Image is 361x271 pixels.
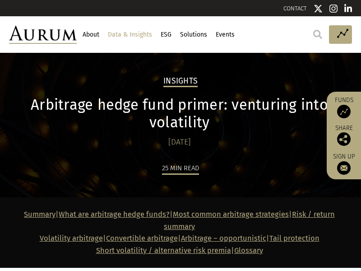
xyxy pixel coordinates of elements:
[162,163,199,175] div: 25 min read
[9,26,77,44] img: Aurum
[106,27,153,42] a: Data & Insights
[40,234,103,243] a: Volatility arbitrage
[163,76,198,87] h2: Insights
[331,153,356,175] a: Sign up
[331,96,356,118] a: Funds
[9,136,350,149] div: [DATE]
[344,4,352,13] img: Linkedin icon
[214,27,236,42] a: Events
[331,125,356,146] div: Share
[159,27,172,42] a: ESG
[59,210,170,219] a: What are arbitrage hedge funds?
[173,210,289,219] a: Most common arbitrage strategies
[40,234,269,243] strong: | | |
[24,210,292,219] strong: | | |
[337,161,351,175] img: Sign up to our newsletter
[337,132,351,146] img: Share this post
[313,30,322,39] img: search.svg
[106,234,178,243] a: Convertible arbitrage
[314,4,323,13] img: Twitter icon
[283,5,307,12] a: CONTACT
[337,105,351,118] img: Access Funds
[179,27,208,42] a: Solutions
[81,27,100,42] a: About
[329,4,338,13] img: Instagram icon
[234,246,263,255] a: Glossary
[9,96,350,131] h1: Arbitrage hedge fund primer: venturing into volatility
[269,234,319,243] a: Tail protection
[96,246,231,255] a: Short volatility / alternative risk premia
[96,246,263,255] span: |
[24,210,56,219] a: Summary
[181,234,266,243] a: Arbitrage – opportunistic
